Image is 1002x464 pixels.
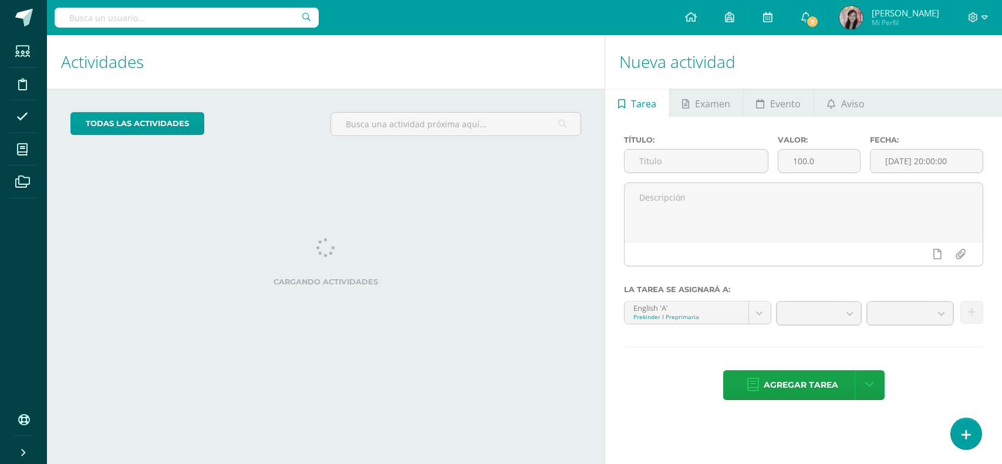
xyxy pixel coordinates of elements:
[625,302,770,324] a: English 'A'Prekinder I Preprimaria
[872,7,939,19] span: [PERSON_NAME]
[631,90,656,118] span: Tarea
[605,89,669,117] a: Tarea
[61,35,591,89] h1: Actividades
[70,277,581,286] label: Cargando actividades
[814,89,877,117] a: Aviso
[633,302,739,313] div: English 'A'
[670,89,743,117] a: Examen
[331,113,581,136] input: Busca una actividad próxima aquí...
[778,150,860,172] input: Puntos máximos
[70,112,204,135] a: todas las Actividades
[806,15,819,28] span: 7
[625,150,767,172] input: Título
[871,150,983,172] input: Fecha de entrega
[870,136,983,144] label: Fecha:
[55,8,319,28] input: Busca un usuario...
[839,6,863,29] img: 9551210c757c62f5e4bd36020026bc4b.png
[624,285,983,294] label: La tarea se asignará a:
[619,35,988,89] h1: Nueva actividad
[624,136,768,144] label: Título:
[695,90,730,118] span: Examen
[770,90,801,118] span: Evento
[841,90,865,118] span: Aviso
[764,371,838,399] span: Agregar tarea
[872,18,939,28] span: Mi Perfil
[633,313,739,321] div: Prekinder I Preprimaria
[744,89,814,117] a: Evento
[778,136,861,144] label: Valor:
